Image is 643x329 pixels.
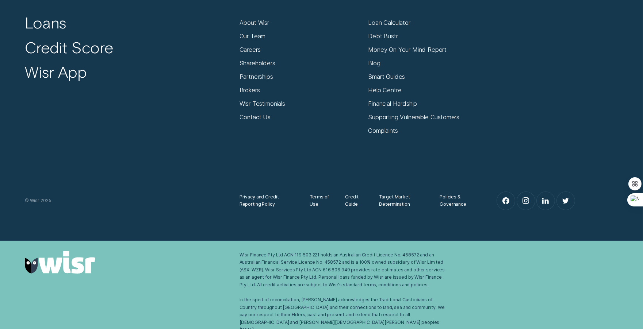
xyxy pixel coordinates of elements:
[440,193,476,208] a: Policies & Governance
[368,127,398,135] a: Complaints
[25,38,113,57] a: Credit Score
[368,113,459,121] a: Supporting Vulnerable Customers
[368,100,417,108] a: Financial Hardship
[240,59,275,67] a: Shareholders
[345,193,366,208] a: Credit Guide
[240,193,296,208] a: Privacy and Credit Reporting Policy
[310,193,332,208] a: Terms of Use
[240,19,269,27] a: About Wisr
[240,46,261,54] a: Careers
[25,62,87,81] a: Wisr App
[25,13,67,32] a: Loans
[240,32,266,40] a: Our Team
[240,73,273,81] a: Partnerships
[497,192,515,210] a: Facebook
[537,192,555,210] a: LinkedIn
[368,73,405,81] a: Smart Guides
[368,86,401,94] a: Help Centre
[368,19,410,27] a: Loan Calculator
[368,32,398,40] a: Debt Bustr
[557,192,575,210] a: Twitter
[368,59,380,67] a: Blog
[25,251,95,274] img: Wisr
[517,192,535,210] a: Instagram
[21,197,236,205] div: © Wisr 2025
[240,113,271,121] a: Contact Us
[240,86,260,94] a: Brokers
[368,46,447,54] a: Money On Your Mind Report
[240,100,285,108] a: Wisr Testimonials
[379,193,426,208] a: Target Market Determination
